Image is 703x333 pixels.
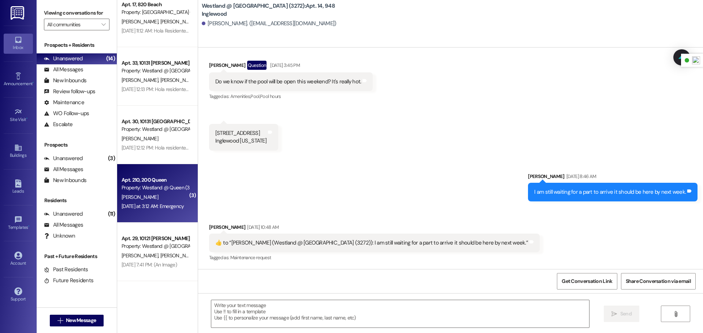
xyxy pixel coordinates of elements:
span: [PERSON_NAME] [122,18,160,25]
i:  [611,311,617,317]
div: [STREET_ADDRESS] Inglewood [US_STATE] [215,129,267,145]
span: Maintenance request [230,254,271,261]
div: Apt. 210, 200 Queen [122,176,189,184]
div: All Messages [44,166,83,173]
div: Apt. 30, 10131 [GEOGRAPHIC_DATA] [122,118,189,125]
a: Account [4,249,33,269]
a: Templates • [4,213,33,233]
div: [PERSON_NAME]. ([EMAIL_ADDRESS][DOMAIN_NAME]) [202,20,336,27]
div: Question [247,61,267,70]
div: Future Residents [44,277,93,284]
b: Westland @ [GEOGRAPHIC_DATA] (3272): Apt. 14, 948 Inglewood [202,2,348,18]
i:  [101,22,105,27]
span: [PERSON_NAME] [160,252,199,259]
a: Leads [4,177,33,197]
span: Send [620,310,632,318]
span: [PERSON_NAME] [122,77,160,83]
button: New Message [50,315,104,326]
span: Pool hours [260,93,281,99]
button: Share Conversation via email [621,273,696,290]
span: • [33,80,34,85]
div: Apt. 29, 10121 [PERSON_NAME] [122,235,189,242]
div: Property: [GEOGRAPHIC_DATA] ([STREET_ADDRESS]) (3392) [122,8,189,16]
div: (11) [106,208,117,220]
div: Unanswered [44,55,83,63]
div: Tagged as: [209,91,373,102]
span: Amenities , [230,93,251,99]
div: [PERSON_NAME] [528,173,698,183]
span: [PERSON_NAME] [122,135,158,142]
button: Send [604,306,639,322]
div: Maintenance [44,99,84,106]
span: Pool , [250,93,260,99]
div: Apt. 33, 10131 [PERSON_NAME] [122,59,189,67]
div: Property: Westland @ [GEOGRAPHIC_DATA] (3300) [122,125,189,133]
span: • [26,116,27,121]
div: Past Residents [44,266,88,273]
a: Site Visit • [4,106,33,125]
div: [DATE] 10:48 AM [245,223,279,231]
div: Tagged as: [209,252,540,263]
div: Unknown [44,232,75,240]
div: New Inbounds [44,77,86,84]
div: [DATE] 3:45 PM [268,61,300,69]
a: Inbox [4,34,33,53]
div: Prospects + Residents [37,41,117,49]
i:  [673,311,678,317]
div: WO Follow-ups [44,110,89,117]
div: Residents [37,197,117,204]
div: Apt. 17, 820 Beach [122,1,189,8]
div: [DATE] 7:41 PM: (An Image) [122,261,177,268]
div: Property: Westland @ Queen (3266) [122,184,189,192]
img: ResiDesk Logo [11,6,26,20]
div: Past + Future Residents [37,253,117,260]
a: Buildings [4,141,33,161]
div: ​👍​ to “ [PERSON_NAME] (Westland @ [GEOGRAPHIC_DATA] (3272)): I am still waiting for a part to ar... [215,239,528,247]
div: Escalate [44,121,72,128]
div: Unanswered [44,155,83,162]
div: New Inbounds [44,177,86,184]
span: Get Conversation Link [562,277,612,285]
div: [DATE] at 3:12 AM: Emergency [122,203,184,209]
div: Do we know if the pool will be open this weekend? It's really hot. [215,78,361,86]
div: All Messages [44,221,83,229]
span: • [28,224,29,229]
div: Unanswered [44,210,83,218]
div: Property: Westland @ [GEOGRAPHIC_DATA] (3300) [122,67,189,75]
div: All Messages [44,66,83,73]
div: [DATE] 8:46 AM [565,173,596,180]
div: Property: Westland @ [GEOGRAPHIC_DATA] (3300) [122,242,189,250]
div: [PERSON_NAME] [209,223,540,234]
div: [PERSON_NAME] [209,61,373,72]
span: New Message [66,317,96,324]
div: Review follow-ups [44,88,95,95]
div: Prospects [37,141,117,149]
input: All communities [47,19,98,30]
div: (3) [106,153,117,164]
button: Get Conversation Link [557,273,617,290]
label: Viewing conversations for [44,7,109,19]
span: [PERSON_NAME] [122,252,160,259]
span: [PERSON_NAME] [PERSON_NAME] [160,77,234,83]
span: [PERSON_NAME] [122,194,158,200]
span: [PERSON_NAME] [160,18,197,25]
i:  [57,318,63,323]
a: Support [4,285,33,305]
div: (14) [104,53,117,64]
div: I am still waiting for a part to arrive it should be here by next week. [534,188,686,196]
span: Share Conversation via email [626,277,691,285]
